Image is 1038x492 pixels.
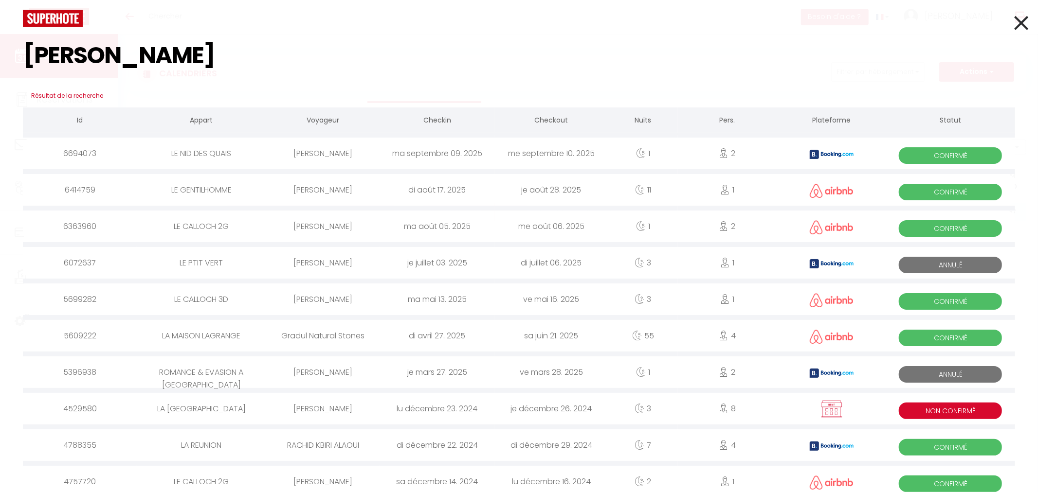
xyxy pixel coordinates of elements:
[608,174,678,206] div: 11
[23,356,137,388] div: 5396938
[494,138,609,169] div: me septembre 10. 2025
[810,150,854,159] img: booking2.png
[810,330,854,344] img: airbnb2.png
[23,27,1015,84] input: Tapez pour rechercher...
[899,293,1002,310] span: Confirmé
[137,211,266,242] div: LE CALLOCH 2G
[23,211,137,242] div: 6363960
[678,138,777,169] div: 2
[23,320,137,351] div: 5609222
[380,138,494,169] div: ma septembre 09. 2025
[819,400,844,418] img: rent.png
[899,147,1002,164] span: Confirmé
[899,257,1002,273] span: Annulé
[678,393,777,424] div: 8
[810,220,854,234] img: airbnb2.png
[137,356,266,388] div: ROMANCE & EVASION A [GEOGRAPHIC_DATA]
[23,283,137,315] div: 5699282
[23,10,83,27] img: logo
[494,429,609,461] div: di décembre 29. 2024
[23,247,137,279] div: 6072637
[380,174,494,206] div: di août 17. 2025
[810,259,854,268] img: booking2.png
[380,283,494,315] div: ma mai 13. 2025
[266,393,380,424] div: [PERSON_NAME]
[777,107,886,135] th: Plateforme
[380,356,494,388] div: je mars 27. 2025
[608,107,678,135] th: Nuits
[380,211,494,242] div: ma août 05. 2025
[608,393,678,424] div: 3
[23,138,137,169] div: 6694073
[494,356,609,388] div: ve mars 28. 2025
[23,174,137,206] div: 6414759
[8,4,37,33] button: Ouvrir le widget de chat LiveChat
[494,174,609,206] div: je août 28. 2025
[137,138,266,169] div: LE NID DES QUAIS
[266,211,380,242] div: [PERSON_NAME]
[678,356,777,388] div: 2
[810,369,854,378] img: booking2.png
[810,184,854,198] img: airbnb2.png
[23,393,137,424] div: 4529580
[899,475,1002,492] span: Confirmé
[380,107,494,135] th: Checkin
[608,211,678,242] div: 1
[810,441,854,451] img: booking2.png
[137,393,266,424] div: LA [GEOGRAPHIC_DATA]
[899,330,1002,346] span: Confirmé
[810,293,854,307] img: airbnb2.png
[678,247,777,279] div: 1
[266,107,380,135] th: Voyageur
[494,247,609,279] div: di juillet 06. 2025
[137,107,266,135] th: Appart
[899,220,1002,237] span: Confirmé
[608,356,678,388] div: 1
[266,247,380,279] div: [PERSON_NAME]
[380,320,494,351] div: di avril 27. 2025
[608,247,678,279] div: 3
[678,429,777,461] div: 4
[266,283,380,315] div: [PERSON_NAME]
[137,174,266,206] div: LE GENTILHOMME
[899,439,1002,456] span: Confirmé
[137,429,266,461] div: LA REUNION
[23,429,137,461] div: 4788355
[678,283,777,315] div: 1
[380,393,494,424] div: lu décembre 23. 2024
[137,247,266,279] div: LE PTIT VERT
[137,320,266,351] div: LA MAISON LAGRANGE
[608,320,678,351] div: 55
[899,403,1002,419] span: Non Confirmé
[137,283,266,315] div: LE CALLOCH 3D
[494,107,609,135] th: Checkout
[899,184,1002,200] span: Confirmé
[899,366,1002,383] span: Annulé
[678,320,777,351] div: 4
[678,174,777,206] div: 1
[678,107,777,135] th: Pers.
[678,211,777,242] div: 2
[810,475,854,490] img: airbnb2.png
[494,320,609,351] div: sa juin 21. 2025
[380,247,494,279] div: je juillet 03. 2025
[23,84,1015,107] h3: Résultat de la recherche
[266,174,380,206] div: [PERSON_NAME]
[380,429,494,461] div: di décembre 22. 2024
[608,283,678,315] div: 3
[266,320,380,351] div: Gradul Natural Stones
[608,138,678,169] div: 1
[494,393,609,424] div: je décembre 26. 2024
[23,107,137,135] th: Id
[266,356,380,388] div: [PERSON_NAME]
[608,429,678,461] div: 7
[494,211,609,242] div: me août 06. 2025
[494,283,609,315] div: ve mai 16. 2025
[266,138,380,169] div: [PERSON_NAME]
[886,107,1015,135] th: Statut
[266,429,380,461] div: RACHID KBIRI ALAOUI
